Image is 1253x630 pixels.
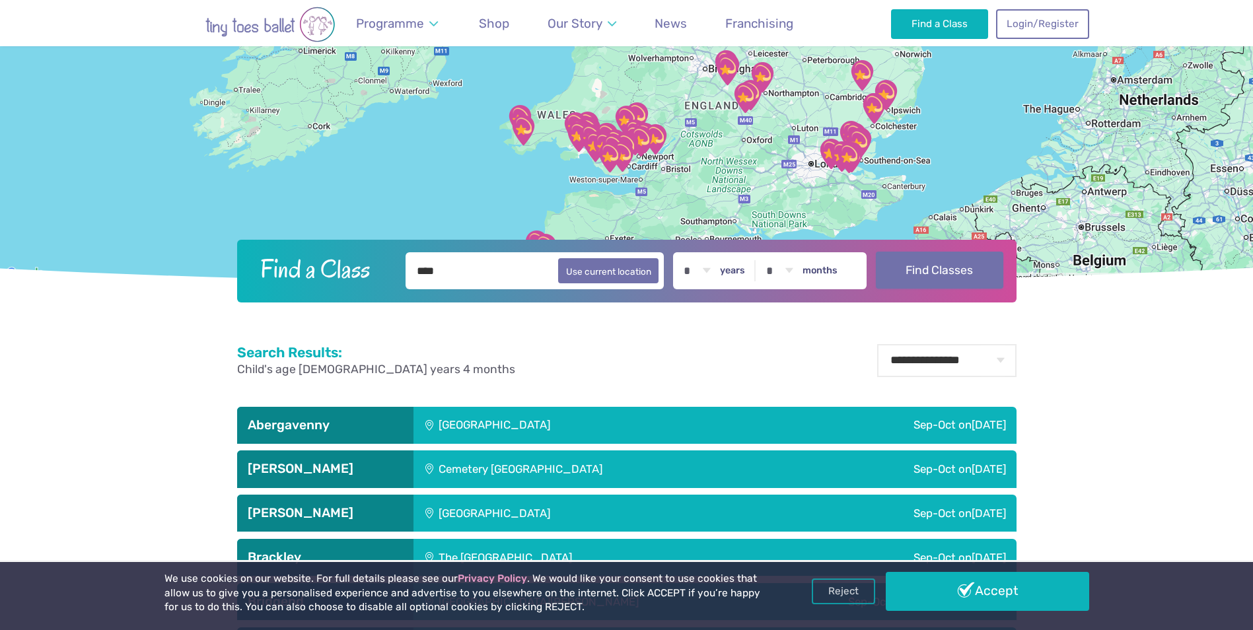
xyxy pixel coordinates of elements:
div: Pinewood community hall, Ipswich, IP8 … [864,73,908,117]
img: tiny toes ballet [164,7,376,42]
div: Fraddon Village Hall [501,233,544,277]
div: Pembroke Leisure Centre [501,108,545,152]
h3: [PERSON_NAME] [248,505,403,521]
a: Programme [350,8,445,39]
div: Cemetery [GEOGRAPHIC_DATA] [413,450,798,487]
div: Sep-Oct on [774,539,1016,576]
div: Langstone Village Hall [623,116,666,160]
div: [GEOGRAPHIC_DATA] [413,407,754,444]
div: Dyffryn Clydach Memorial Hall [567,110,611,154]
div: Merlins Bridge Village Hall [498,98,542,142]
img: Google [3,265,47,282]
div: Rhiwderin Village Hall [613,118,657,162]
div: The [GEOGRAPHIC_DATA] [413,539,775,576]
span: [DATE] [972,507,1006,520]
div: Canolfan Gwili Centre: Hendy Community… [554,106,597,149]
a: Our Story [541,8,622,39]
button: Use current location [558,258,659,283]
span: [DATE] [972,418,1006,431]
div: Llandaff North and Gabalfa Hub [604,126,647,170]
div: Portskewett & Sudbrook Recreation Hall [633,118,677,161]
a: Shop [473,8,516,39]
a: Privacy Policy [458,573,527,584]
div: 1Gym Newport [619,120,662,163]
div: Our Lady & St Illtyd's Church Hall [588,135,631,179]
div: RH CAST, Falconbury House Bury St Edmu… [840,53,884,97]
div: Henllys Village Hall [613,113,657,157]
span: Franchising [725,16,793,31]
div: Kenfig National Nature Reserve [573,125,617,168]
div: The Birches Scout Hut [833,116,877,160]
a: Franchising [719,8,800,39]
a: Open this area in Google Maps (opens a new window) [3,265,47,282]
div: Y Stiwdio [565,105,609,149]
label: months [803,265,838,277]
h2: Search Results: [237,344,515,361]
span: Programme [356,16,424,31]
p: We use cookies on our website. For full details please see our . We would like your consent to us... [164,572,766,615]
div: St Nicholas church [827,136,871,180]
div: Venue No 1 [558,112,602,156]
div: Cemetery Approach Community Centre [600,135,644,178]
div: Sep-Oct on [754,407,1017,444]
h2: Find a Class [250,252,396,285]
a: Find a Class [891,9,988,38]
div: Sep-Oct on [798,450,1017,487]
div: Talbot Green Community Centre [593,123,637,166]
a: Login/Register [996,9,1089,38]
div: The Stables [837,122,880,166]
div: East Taphouse Community Hall [523,227,567,271]
div: [GEOGRAPHIC_DATA] [413,495,754,532]
span: [DATE] [972,551,1006,564]
div: Telford Infant School [706,47,750,90]
div: Sketty Park Community Centre [557,115,600,158]
span: News [655,16,687,31]
h3: Abergavenny [248,417,403,433]
button: Find Classes [876,252,1003,289]
div: Skewen Memorial Hall [566,111,610,155]
div: The Radstone Primary School [729,73,772,117]
a: Accept [886,572,1089,610]
div: St Mary‘s island community centre [830,135,873,179]
div: The Mick Jagger Centre [809,132,853,176]
a: Reject [812,578,875,604]
a: News [649,8,694,39]
div: Lillington Social Club [705,48,749,92]
div: Halo Ogmore Valley Life Centre [585,116,628,160]
div: Newbottle & Charlton CofE school [723,76,767,120]
span: [DATE] [972,462,1006,475]
p: Child's age [DEMOGRAPHIC_DATA] years 4 months [237,361,515,378]
div: Runwell Village Hall [829,114,873,158]
div: The Gerald Miskin Memorial Hall [820,135,863,178]
div: Kenilworth School [704,44,748,87]
span: Shop [479,16,509,31]
div: One For All, Lanivet Parish Community … [515,224,558,267]
div: Llanfoist Village Hall [615,96,659,139]
div: Saint Peter's Church Youth Hall [838,121,882,164]
div: Maes Y Coed Community Centre [605,124,649,168]
div: St Austell Leisure Centre [510,237,554,281]
div: St Pauls Centre [569,118,612,161]
div: Sep-Oct on [754,495,1017,532]
h3: Brackley [248,549,403,565]
div: St. John Training Centre [583,125,626,169]
div: Huntington Community Centre [674,7,718,51]
span: Our Story [548,16,602,31]
div: Ystradowen Village Hall [591,127,635,171]
div: Brynteg Youth Centre [604,99,648,143]
div: Stanway Lakelands Centre [852,87,896,130]
h3: [PERSON_NAME] [248,461,403,477]
label: years [720,265,745,277]
div: The Elgar centre [740,55,784,99]
div: Caerleon Scout Hut [620,116,663,159]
